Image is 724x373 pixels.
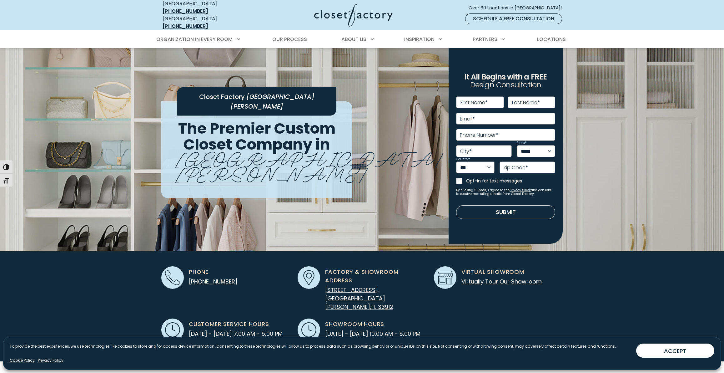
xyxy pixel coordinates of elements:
label: Zip Code [503,165,528,170]
a: Virtually Tour Our Showroom [461,278,542,285]
a: Privacy Policy [510,188,531,192]
span: Our Process [272,36,307,43]
span: Closet Factory [199,92,245,101]
span: Organization in Every Room [156,36,233,43]
span: The Premier Custom Closet Company in [178,118,335,155]
span: Locations [537,36,566,43]
p: To provide the best experiences, we use technologies like cookies to store and/or access device i... [10,344,616,349]
span: FL [371,303,376,311]
label: State [517,141,526,145]
label: Email [460,116,475,121]
span: [GEOGRAPHIC_DATA][PERSON_NAME] [325,294,385,311]
span: Partners [473,36,497,43]
a: [PHONE_NUMBER] [189,278,238,285]
span: [DATE] - [DATE] 7:00 AM - 5:00 PM [189,330,283,338]
a: Privacy Policy [38,358,63,363]
a: [PHONE_NUMBER] [163,8,208,15]
label: Last Name [512,100,540,105]
div: [GEOGRAPHIC_DATA] [163,15,253,30]
span: Inspiration [404,36,435,43]
label: Phone Number [460,133,498,138]
a: Over 60 Locations in [GEOGRAPHIC_DATA]! [468,3,567,13]
span: [GEOGRAPHIC_DATA][PERSON_NAME] [176,143,443,186]
button: ACCEPT [636,344,714,358]
span: Over 60 Locations in [GEOGRAPHIC_DATA]! [469,5,567,11]
a: [PHONE_NUMBER] [163,23,208,30]
a: Schedule a Free Consultation [465,13,562,24]
span: 33912 [378,303,393,311]
nav: Primary Menu [152,31,572,48]
span: Showroom Hours [325,320,384,328]
span: Phone [189,268,209,276]
a: [STREET_ADDRESS] [GEOGRAPHIC_DATA][PERSON_NAME],FL 33912 [325,286,393,311]
span: Virtual Showroom [461,268,524,276]
label: Country [456,158,470,161]
span: Design Consultation [470,80,541,90]
span: [GEOGRAPHIC_DATA][PERSON_NAME] [230,92,314,111]
a: Cookie Policy [10,358,35,363]
label: City [460,149,472,154]
small: By clicking Submit, I agree to the and consent to receive marketing emails from Closet Factory. [456,188,555,196]
img: Closet Factory Logo [314,4,393,27]
span: Customer Service Hours [189,320,269,328]
span: [DATE] - [DATE] 10:00 AM - 5:00 PM [325,330,420,338]
span: About Us [341,36,366,43]
label: First Name [460,100,488,105]
span: It All Begins with a FREE [464,72,547,82]
button: Submit [456,205,555,219]
span: Factory & Showroom Address [325,268,426,284]
img: Showroom icon [438,270,453,285]
label: Opt-in for text messages [466,178,555,184]
span: [STREET_ADDRESS] [325,286,378,294]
